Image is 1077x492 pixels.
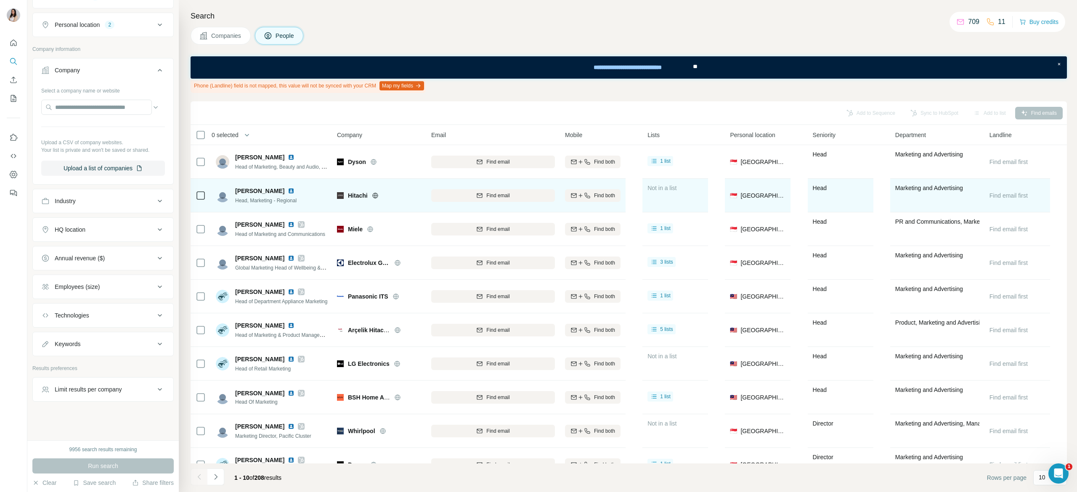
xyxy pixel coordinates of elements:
span: Head [813,218,827,225]
span: Find email first [989,293,1028,300]
button: Quick start [7,35,20,50]
span: Dyson [348,460,366,469]
img: LinkedIn logo [288,255,294,262]
button: Find email [431,324,555,336]
span: [GEOGRAPHIC_DATA] [740,292,785,301]
div: Phone (Landline) field is not mapped, this value will not be synced with your CRM [191,79,426,93]
button: Dashboard [7,167,20,182]
button: Use Surfe API [7,148,20,164]
span: [GEOGRAPHIC_DATA] [740,427,785,435]
div: Keywords [55,340,80,348]
button: Share filters [132,479,174,487]
span: 3 lists [660,258,673,266]
span: 1 - 10 [234,474,249,481]
div: Employees (size) [55,283,100,291]
button: Enrich CSV [7,72,20,87]
span: Arçelik Hitachi Home Appliances [348,327,440,333]
span: Find email first [989,428,1028,434]
p: Your list is private and won't be saved or shared. [41,146,165,154]
span: [PERSON_NAME] [235,187,284,195]
button: Map my fields [379,81,424,90]
span: 🇲🇾 [730,360,737,368]
span: Find both [594,259,615,267]
button: Personal location2 [33,15,173,35]
div: Technologies [55,311,89,320]
span: [PERSON_NAME] [235,254,284,262]
span: Find email first [989,226,1028,233]
span: 🇸🇬 [730,191,737,200]
img: Avatar [216,424,229,438]
span: Head, Marketing - Regional [235,198,297,204]
span: Find email [486,192,509,199]
span: 1 list [660,225,671,232]
span: Head [813,353,827,360]
button: Find email [431,425,555,437]
button: Company [33,60,173,84]
img: Avatar [216,155,229,169]
span: Electrolux Group [348,259,390,267]
span: Find email [486,360,509,368]
span: Find both [594,326,615,334]
img: Logo of Arçelik Hitachi Home Appliances [337,327,344,333]
span: Find email [486,326,509,334]
span: 1 list [660,157,671,165]
span: Miele [348,225,363,233]
span: 🇸🇬 [730,225,737,233]
span: Find email [486,394,509,401]
span: [GEOGRAPHIC_DATA] [740,191,785,200]
div: 2 [105,21,114,29]
button: Find email [431,357,555,370]
div: Limit results per company [55,385,122,394]
img: Avatar [216,323,229,337]
span: Marketing and Advertising, Management [895,420,1001,427]
span: Find email [486,158,509,166]
span: Find email first [989,461,1028,468]
span: Mobile [565,131,582,139]
img: Avatar [216,458,229,471]
span: 🇸🇬 [730,259,737,267]
span: Marketing and Advertising [895,386,963,393]
img: LinkedIn logo [288,322,294,329]
button: Find both [565,458,621,471]
span: 5 lists [660,325,673,333]
span: Whirlpool [348,427,375,435]
span: Find both [594,293,615,300]
img: Avatar [7,8,20,22]
span: Head of Department Appliance Marketing [235,299,327,304]
button: Find email [431,458,555,471]
span: of [249,474,255,481]
img: Logo of Miele [337,226,344,233]
button: Navigate to next page [207,468,224,485]
span: Director [813,454,833,460]
span: Find email first [989,159,1028,165]
button: Find email [431,156,555,168]
span: Head of Marketing & Product Management [235,331,331,338]
div: HQ location [55,225,85,234]
span: [GEOGRAPHIC_DATA] [740,225,785,233]
span: Find email first [989,192,1028,199]
span: Find both [594,427,615,435]
span: Director [813,420,833,427]
img: LinkedIn logo [288,457,294,463]
button: Clear [32,479,56,487]
img: Avatar [216,256,229,270]
span: Personal location [730,131,775,139]
button: Find email [431,391,555,404]
span: Head Of Marketing [235,398,305,406]
button: HQ location [33,220,173,240]
span: 🇸🇬 [730,460,737,469]
span: [GEOGRAPHIC_DATA] [740,326,785,334]
img: Logo of BSH Home Appliances Group [337,394,344,401]
iframe: Intercom live chat [1048,463,1069,484]
span: Marketing and Advertising [895,286,963,292]
span: Head of Marketing and Communications [235,231,325,237]
span: Find email [486,225,509,233]
span: [PERSON_NAME] [235,321,284,330]
button: Find both [565,357,621,370]
button: Employees (size) [33,277,173,297]
img: Logo of Hitachi [337,192,344,199]
button: My lists [7,91,20,106]
span: Marketing and Advertising [895,353,963,360]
